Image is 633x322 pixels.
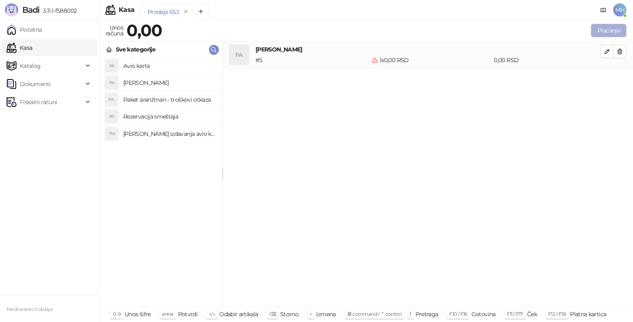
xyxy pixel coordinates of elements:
div: Storno [280,309,298,320]
div: PA- [105,93,118,106]
div: Gotovina [471,309,496,320]
span: Dokumenti [20,76,50,92]
div: PA [229,45,249,65]
span: ⌫ [270,311,276,317]
span: ↑/↓ [209,311,215,317]
small: Mediteraneo holidays [7,306,53,312]
span: 0-9 [113,311,120,317]
strong: 0,00 [127,20,162,40]
span: 3.11.1-f588002 [40,7,77,14]
div: 1 x 0,00 RSD [370,56,492,65]
button: remove [181,8,191,15]
div: Potvrdi [178,309,198,320]
a: Kasa [7,40,32,56]
div: RS [105,110,118,123]
button: Plaćanje [591,24,626,37]
div: Odabir artikala [219,309,258,320]
span: MH [613,3,626,16]
span: F10 / F16 [449,311,467,317]
span: F11 / F17 [507,311,523,317]
span: ⌘ command / ⌃ control [347,311,402,317]
img: Logo [5,3,18,16]
a: Dokumentacija [597,3,610,16]
div: Ček [527,309,537,320]
span: F12 / F18 [548,311,566,317]
h4: [PERSON_NAME] izdavanja avio karta [123,127,216,140]
h4: Rezervacija smeštaja [123,110,216,123]
span: + [309,311,312,317]
h4: Avio karta [123,59,216,72]
div: Sve kategorije [116,45,155,54]
div: # 5 [254,56,370,65]
div: AK [105,59,118,72]
span: Fiskalni računi [20,94,57,110]
span: f [410,311,411,317]
div: PA [105,76,118,89]
span: Badi [22,5,40,15]
div: Pretraga [415,309,438,320]
div: Iznos računa [104,22,125,39]
div: Unos šifre [124,309,151,320]
h4: Paket aranžman - troškovi otkaza [123,93,216,106]
div: Platna kartica [570,309,606,320]
h4: [PERSON_NAME] [123,76,216,89]
span: enter [162,311,174,317]
div: Kasa [119,7,134,13]
button: Add tab [193,3,209,20]
div: Izmena [316,309,335,320]
div: Prodaja 653 [148,7,179,16]
h4: [PERSON_NAME] [256,45,600,54]
a: Početna [7,21,42,38]
span: Katalog [20,58,41,74]
div: TIA [105,127,118,140]
div: grid [99,58,222,306]
div: 0,00 RSD [492,56,602,65]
